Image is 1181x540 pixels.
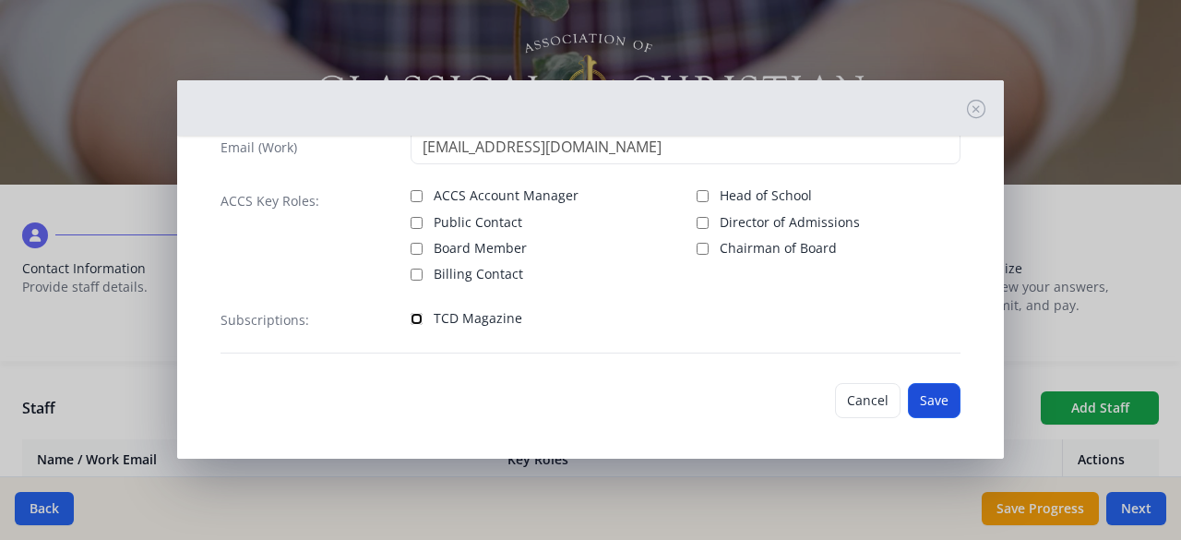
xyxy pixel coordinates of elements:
[434,186,579,205] span: ACCS Account Manager
[411,243,423,255] input: Board Member
[221,311,309,330] label: Subscriptions:
[720,239,837,258] span: Chairman of Board
[908,383,960,418] button: Save
[221,138,297,157] label: Email (Work)
[434,265,523,283] span: Billing Contact
[411,269,423,281] input: Billing Contact
[434,239,527,258] span: Board Member
[411,190,423,202] input: ACCS Account Manager
[697,190,709,202] input: Head of School
[720,186,812,205] span: Head of School
[720,213,860,232] span: Director of Admissions
[434,309,522,328] span: TCD Magazine
[221,192,319,210] label: ACCS Key Roles:
[411,217,423,229] input: Public Contact
[835,383,901,418] button: Cancel
[434,213,522,232] span: Public Contact
[697,217,709,229] input: Director of Admissions
[411,313,423,325] input: TCD Magazine
[411,129,961,164] input: contact@site.com
[697,243,709,255] input: Chairman of Board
